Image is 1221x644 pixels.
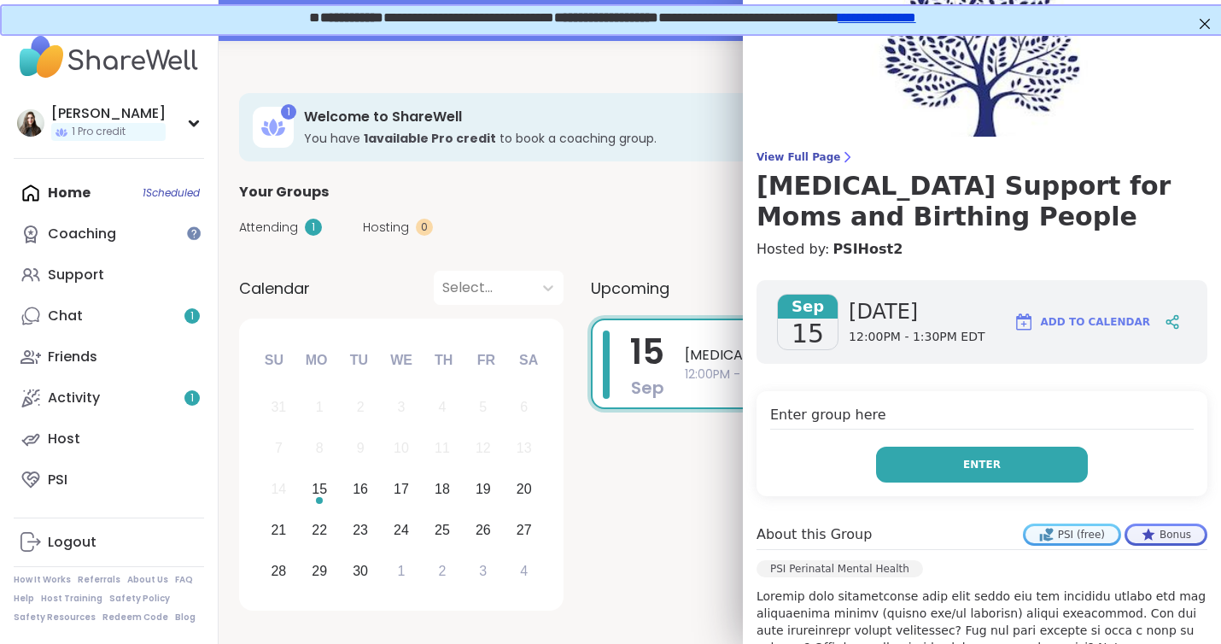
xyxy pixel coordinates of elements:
a: Safety Resources [14,612,96,624]
a: Safety Policy [109,593,170,605]
div: PSI Perinatal Mental Health [757,560,923,577]
a: How It Works [14,574,71,586]
a: View Full Page[MEDICAL_DATA] Support for Moms and Birthing People [757,150,1207,232]
div: 17 [394,477,409,501]
div: 0 [416,219,433,236]
h3: [MEDICAL_DATA] Support for Moms and Birthing People [757,171,1207,232]
img: DanaK [17,109,44,137]
div: Choose Tuesday, September 30th, 2025 [342,553,379,589]
div: Choose Saturday, September 27th, 2025 [505,512,542,548]
span: Hosting [363,219,409,237]
h4: Enter group here [770,405,1194,430]
div: We [383,342,420,379]
div: Choose Sunday, September 21st, 2025 [260,512,297,548]
div: Not available Monday, September 8th, 2025 [301,430,338,467]
div: Choose Friday, October 3rd, 2025 [464,553,501,589]
span: Sep [778,295,838,319]
b: 1 available Pro credit [364,130,496,147]
img: ShareWell Nav Logo [14,27,204,87]
span: [DATE] [849,298,984,325]
div: Not available Sunday, September 7th, 2025 [260,430,297,467]
div: 28 [271,559,286,583]
div: Not available Sunday, September 14th, 2025 [260,471,297,508]
div: Not available Wednesday, September 10th, 2025 [383,430,420,467]
div: 26 [476,518,491,542]
span: Attending [239,219,298,237]
span: Upcoming [591,277,669,300]
div: 1 [398,559,406,583]
a: Activity1 [14,378,204,419]
a: Help [14,593,34,605]
button: Enter [876,447,1088,483]
div: Bonus [1127,526,1205,543]
div: Not available Tuesday, September 9th, 2025 [342,430,379,467]
span: 1 [190,391,194,406]
div: 20 [517,477,532,501]
div: Choose Sunday, September 28th, 2025 [260,553,297,589]
h3: Welcome to ShareWell [304,108,1026,126]
iframe: Spotlight [187,226,201,240]
div: Coaching [48,225,116,243]
div: Choose Wednesday, September 24th, 2025 [383,512,420,548]
div: Activity [48,389,100,407]
span: Add to Calendar [1041,314,1150,330]
span: Calendar [239,277,310,300]
span: 1 [190,309,194,324]
div: 7 [275,436,283,460]
div: Choose Monday, September 15th, 2025 [301,471,338,508]
div: 11 [435,436,450,460]
div: 16 [353,477,368,501]
div: PSI [48,471,67,489]
a: Redeem Code [102,612,168,624]
div: Choose Saturday, October 4th, 2025 [505,553,542,589]
span: 12:00PM - 1:30PM EDT [685,366,1168,383]
a: Referrals [78,574,120,586]
a: Host [14,419,204,460]
a: PSI [14,460,204,501]
div: 14 [271,477,286,501]
div: 22 [312,518,327,542]
div: Choose Wednesday, October 1st, 2025 [383,553,420,589]
div: Chat [48,307,83,325]
span: 15 [792,319,824,349]
div: 8 [316,436,324,460]
button: Add to Calendar [1006,302,1158,342]
img: ShareWell Logomark [1014,312,1034,332]
div: 2 [357,395,365,419]
div: 25 [435,518,450,542]
a: Host Training [41,593,102,605]
div: Choose Wednesday, September 17th, 2025 [383,471,420,508]
span: 12:00PM - 1:30PM EDT [849,329,984,346]
a: FAQ [175,574,193,586]
div: Choose Monday, September 29th, 2025 [301,553,338,589]
div: Choose Tuesday, September 16th, 2025 [342,471,379,508]
div: 1 [281,104,296,120]
div: 3 [398,395,406,419]
div: 21 [271,518,286,542]
div: Sa [510,342,547,379]
div: Not available Friday, September 5th, 2025 [464,389,501,426]
div: Not available Saturday, September 13th, 2025 [505,430,542,467]
div: month 2025-09 [258,387,544,591]
div: 9 [357,436,365,460]
div: Not available Thursday, September 4th, 2025 [424,389,461,426]
a: Blog [175,612,196,624]
div: 1 [305,219,322,236]
a: Friends [14,337,204,378]
a: PSIHost2 [832,239,903,260]
div: Choose Monday, September 22nd, 2025 [301,512,338,548]
a: Coaching [14,214,204,255]
div: Not available Friday, September 12th, 2025 [464,430,501,467]
div: 12 [476,436,491,460]
a: Logout [14,522,204,563]
div: Su [255,342,293,379]
div: 31 [271,395,286,419]
div: Choose Friday, September 26th, 2025 [464,512,501,548]
div: 13 [517,436,532,460]
h4: Hosted by: [757,239,1207,260]
h3: You have to book a coaching group. [304,130,1026,147]
div: 27 [517,518,532,542]
div: Mo [297,342,335,379]
div: 2 [438,559,446,583]
div: 29 [312,559,327,583]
